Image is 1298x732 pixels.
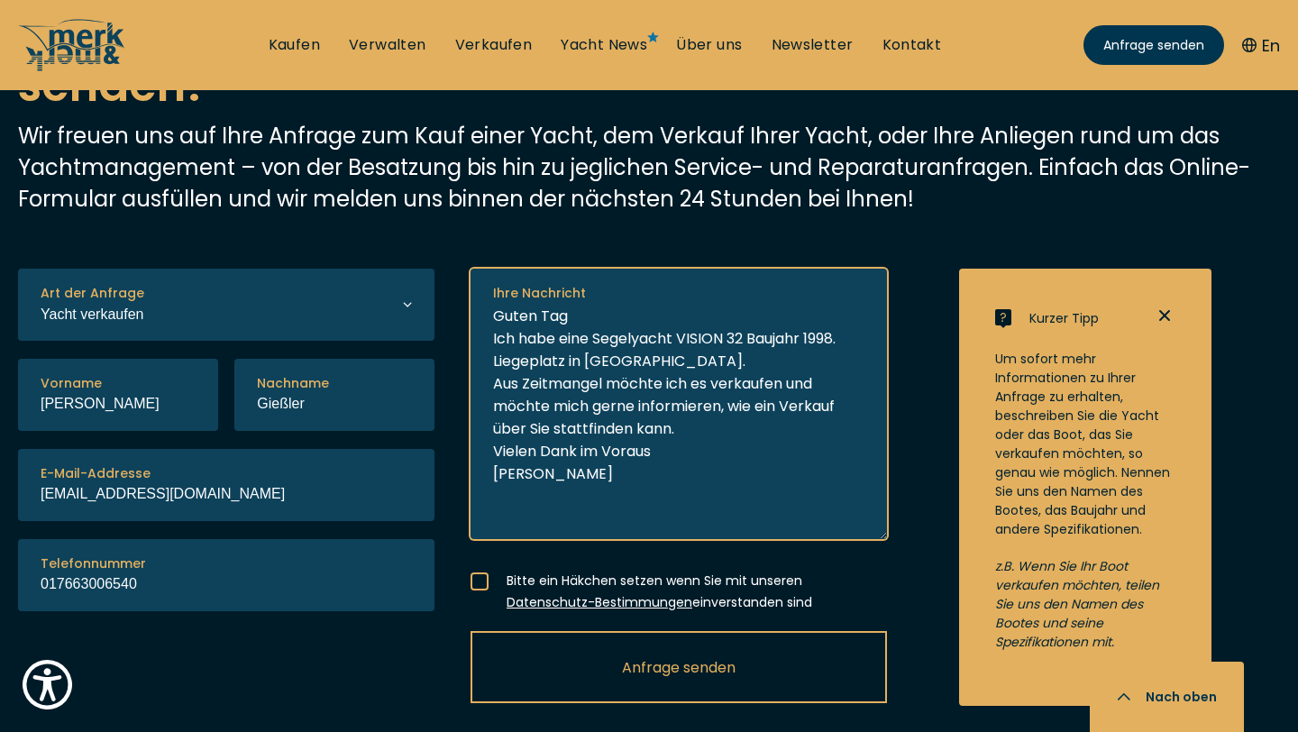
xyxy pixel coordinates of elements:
label: Telefonnummer [41,554,146,573]
span: Bitte ein Häkchen setzen wenn Sie mit unseren einverstanden sind [507,563,887,613]
a: Verkaufen [455,35,533,55]
p: Um sofort mehr Informationen zu Ihrer Anfrage zu erhalten, beschreiben Sie die Yacht oder das Boo... [995,350,1175,539]
a: Yacht News [561,35,647,55]
a: Newsletter [772,35,854,55]
span: Anfrage senden [1103,36,1204,55]
label: Art der Anfrage [41,284,144,303]
a: Datenschutz-Bestimmungen [507,593,692,611]
a: Anfrage senden [1083,25,1224,65]
a: Kontakt [882,35,942,55]
button: Show Accessibility Preferences [18,655,77,714]
button: Nach oben [1090,662,1244,732]
label: Nachname [257,374,329,393]
label: E-Mail-Addresse [41,464,151,483]
span: Kurzer Tipp [1029,309,1099,328]
label: Vorname [41,374,102,393]
em: z.B. Wenn Sie Ihr Boot verkaufen möchten, teilen Sie uns den Namen des Bootes und seine Spezifika... [995,557,1159,651]
a: Kaufen [269,35,320,55]
p: Wir freuen uns auf Ihre Anfrage zum Kauf einer Yacht, dem Verkauf Ihrer Yacht, oder Ihre Anliegen... [18,120,1280,215]
a: Über uns [676,35,742,55]
a: Verwalten [349,35,426,55]
span: Anfrage senden [622,656,736,679]
label: Ihre Nachricht [493,284,586,303]
button: Anfrage senden [471,631,887,703]
button: En [1242,33,1280,58]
